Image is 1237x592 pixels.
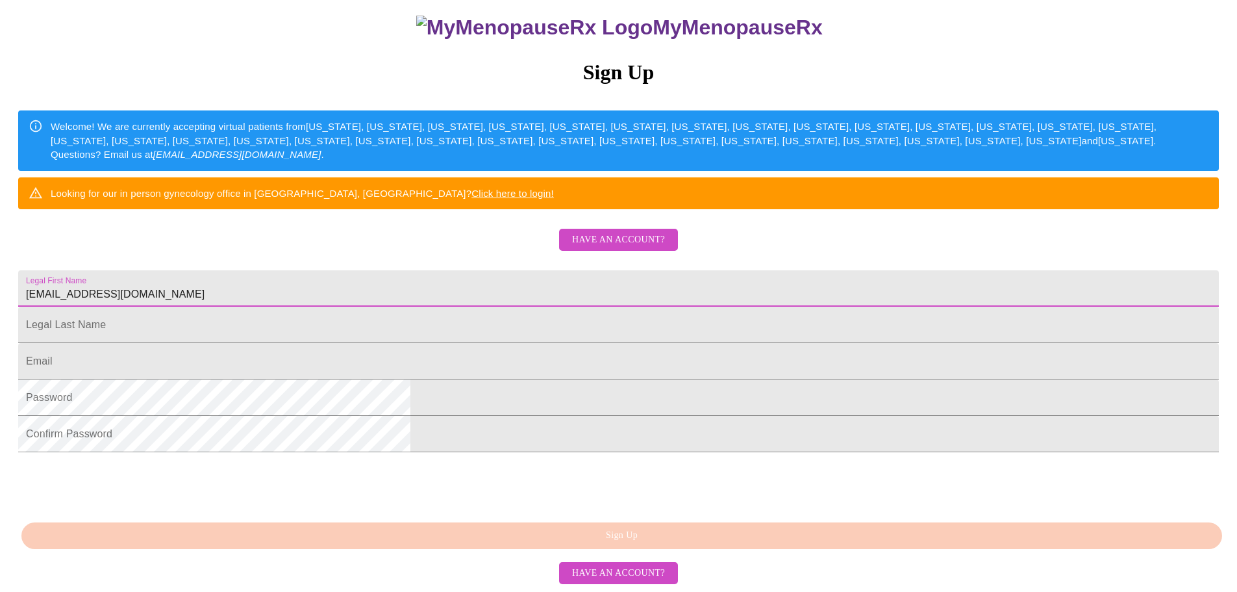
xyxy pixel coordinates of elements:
h3: Sign Up [18,60,1219,84]
img: MyMenopauseRx Logo [416,16,653,40]
span: Have an account? [572,565,665,582]
button: Have an account? [559,562,678,585]
iframe: reCAPTCHA [18,459,216,509]
h3: MyMenopauseRx [20,16,1219,40]
div: Looking for our in person gynecology office in [GEOGRAPHIC_DATA], [GEOGRAPHIC_DATA]? [51,181,554,205]
button: Have an account? [559,229,678,251]
a: Have an account? [556,243,681,254]
span: Have an account? [572,232,665,248]
div: Welcome! We are currently accepting virtual patients from [US_STATE], [US_STATE], [US_STATE], [US... [51,114,1208,166]
em: [EMAIL_ADDRESS][DOMAIN_NAME] [153,149,321,160]
a: Have an account? [556,567,681,578]
a: Click here to login! [471,188,554,199]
